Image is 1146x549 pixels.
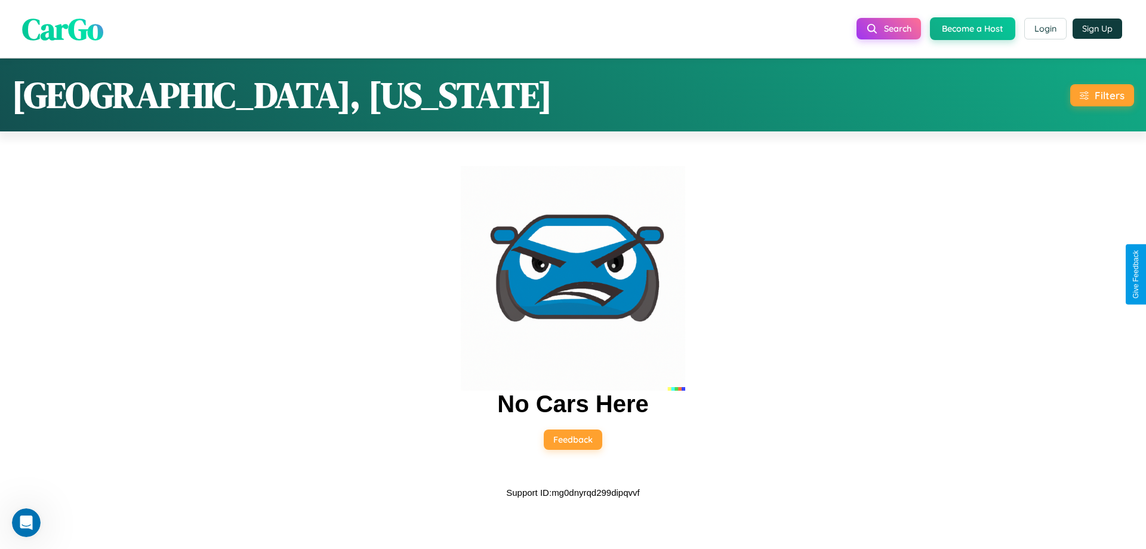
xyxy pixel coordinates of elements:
span: CarGo [22,8,103,49]
iframe: Intercom live chat [12,508,41,537]
span: Search [884,23,911,34]
h1: [GEOGRAPHIC_DATA], [US_STATE] [12,70,552,119]
img: car [461,166,685,391]
button: Feedback [544,430,602,450]
h2: No Cars Here [497,391,648,418]
div: Give Feedback [1132,250,1140,299]
p: Support ID: mg0dnyrqd299dipqvvf [506,484,639,501]
button: Become a Host [930,17,1015,40]
button: Search [857,18,921,39]
button: Login [1024,18,1067,39]
div: Filters [1095,89,1125,102]
button: Sign Up [1073,19,1122,39]
button: Filters [1070,84,1134,106]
